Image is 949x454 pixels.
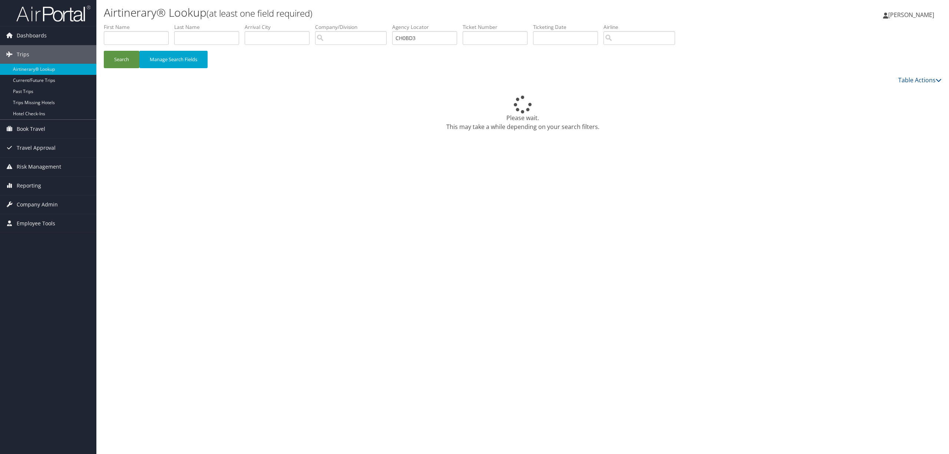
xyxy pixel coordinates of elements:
[104,51,139,68] button: Search
[17,120,45,138] span: Book Travel
[245,23,315,31] label: Arrival City
[104,5,662,20] h1: Airtinerary® Lookup
[888,11,934,19] span: [PERSON_NAME]
[17,45,29,64] span: Trips
[104,23,174,31] label: First Name
[604,23,681,31] label: Airline
[174,23,245,31] label: Last Name
[17,158,61,176] span: Risk Management
[17,176,41,195] span: Reporting
[139,51,208,68] button: Manage Search Fields
[16,5,90,22] img: airportal-logo.png
[883,4,942,26] a: [PERSON_NAME]
[463,23,533,31] label: Ticket Number
[17,26,47,45] span: Dashboards
[392,23,463,31] label: Agency Locator
[17,139,56,157] span: Travel Approval
[17,214,55,233] span: Employee Tools
[898,76,942,84] a: Table Actions
[533,23,604,31] label: Ticketing Date
[17,195,58,214] span: Company Admin
[206,7,313,19] small: (at least one field required)
[104,96,942,131] div: Please wait. This may take a while depending on your search filters.
[315,23,392,31] label: Company/Division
